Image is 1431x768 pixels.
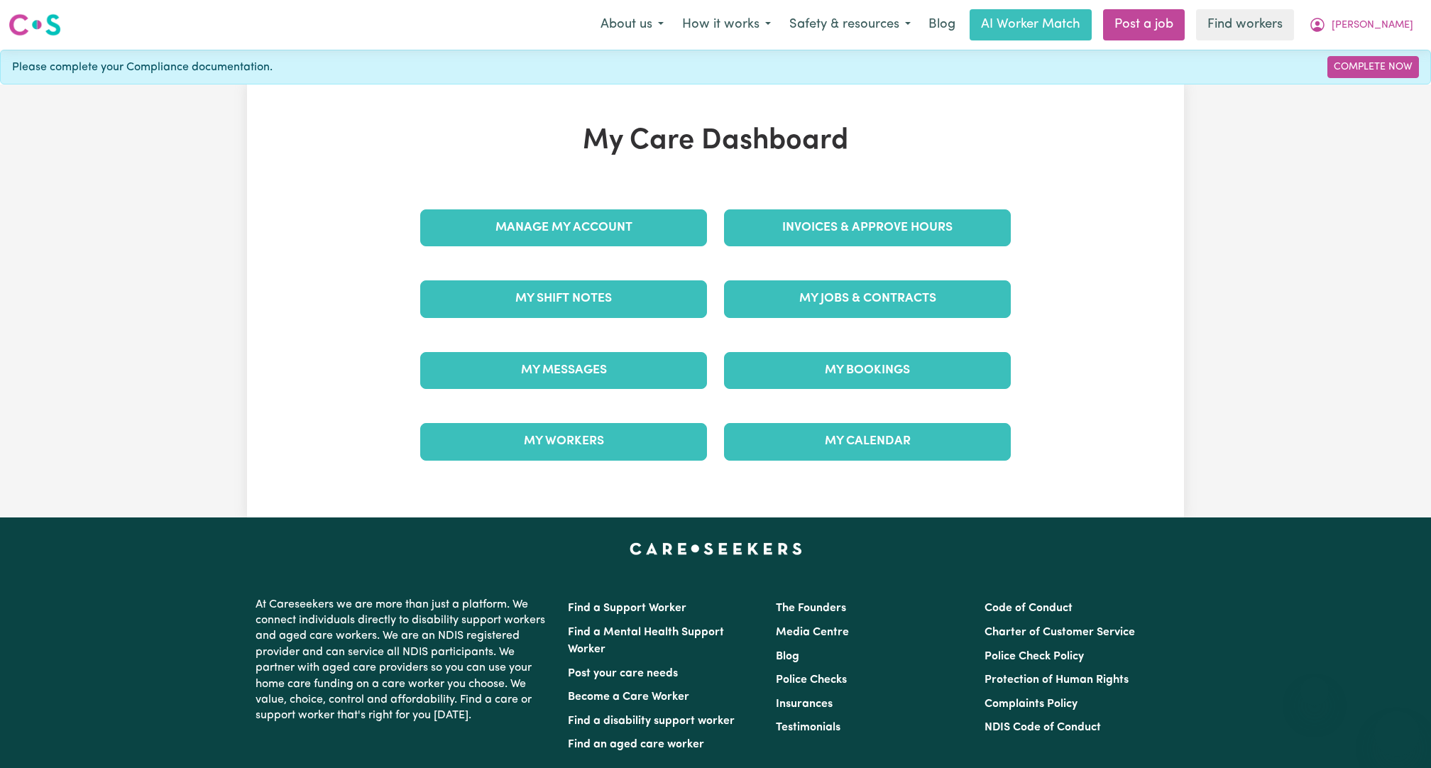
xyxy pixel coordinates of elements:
a: The Founders [776,603,846,614]
a: Find a Mental Health Support Worker [568,627,724,655]
a: Find an aged care worker [568,739,704,750]
a: My Calendar [724,423,1011,460]
button: How it works [673,10,780,40]
a: Charter of Customer Service [985,627,1135,638]
span: [PERSON_NAME] [1332,18,1413,33]
a: NDIS Code of Conduct [985,722,1101,733]
img: Careseekers logo [9,12,61,38]
a: Invoices & Approve Hours [724,209,1011,246]
a: My Messages [420,352,707,389]
a: Complaints Policy [985,698,1078,710]
a: Police Checks [776,674,847,686]
a: Code of Conduct [985,603,1073,614]
a: Blog [776,651,799,662]
iframe: Close message [1300,677,1329,706]
a: Complete Now [1327,56,1419,78]
p: At Careseekers we are more than just a platform. We connect individuals directly to disability su... [256,591,551,730]
a: My Bookings [724,352,1011,389]
a: Police Check Policy [985,651,1084,662]
a: AI Worker Match [970,9,1092,40]
a: My Workers [420,423,707,460]
a: Careseekers home page [630,543,802,554]
a: Post your care needs [568,668,678,679]
a: My Jobs & Contracts [724,280,1011,317]
a: Find a disability support worker [568,715,735,727]
a: Become a Care Worker [568,691,689,703]
a: Insurances [776,698,833,710]
a: Media Centre [776,627,849,638]
button: Safety & resources [780,10,920,40]
span: Please complete your Compliance documentation. [12,59,273,76]
a: My Shift Notes [420,280,707,317]
a: Careseekers logo [9,9,61,41]
button: My Account [1300,10,1422,40]
a: Post a job [1103,9,1185,40]
a: Manage My Account [420,209,707,246]
button: About us [591,10,673,40]
h1: My Care Dashboard [412,124,1019,158]
a: Protection of Human Rights [985,674,1129,686]
a: Find a Support Worker [568,603,686,614]
a: Testimonials [776,722,840,733]
iframe: Button to launch messaging window [1374,711,1420,757]
a: Blog [920,9,964,40]
a: Find workers [1196,9,1294,40]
